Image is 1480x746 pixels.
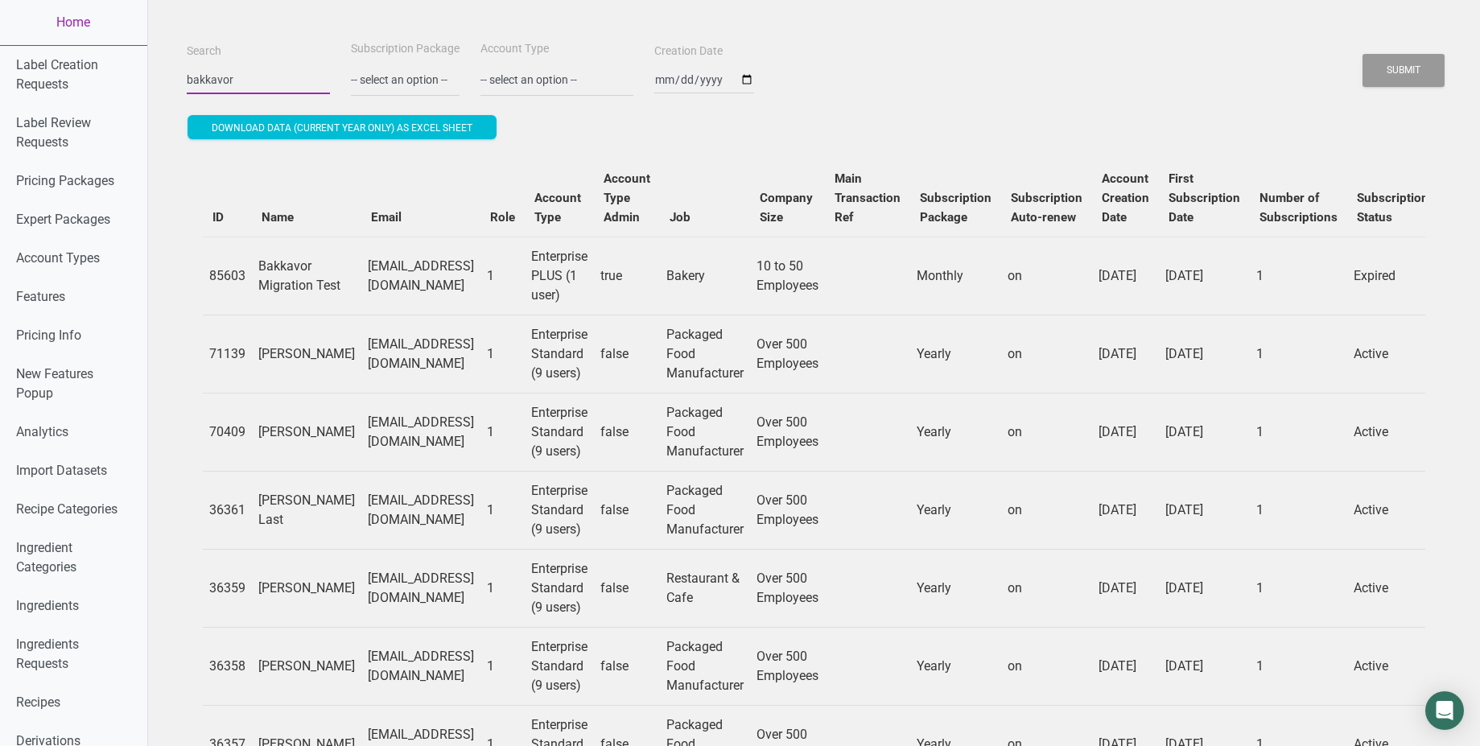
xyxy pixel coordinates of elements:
[525,627,594,705] td: Enterprise Standard (9 users)
[760,191,813,225] b: Company Size
[1347,393,1438,471] td: Active
[525,471,594,549] td: Enterprise Standard (9 users)
[660,393,750,471] td: Packaged Food Manufacturer
[910,549,1001,627] td: Yearly
[1092,393,1159,471] td: [DATE]
[212,210,224,225] b: ID
[1011,191,1082,225] b: Subscription Auto-renew
[480,471,525,549] td: 1
[1159,627,1250,705] td: [DATE]
[361,627,480,705] td: [EMAIL_ADDRESS][DOMAIN_NAME]
[910,393,1001,471] td: Yearly
[594,393,660,471] td: false
[1001,315,1092,393] td: on
[660,315,750,393] td: Packaged Food Manufacturer
[525,393,594,471] td: Enterprise Standard (9 users)
[1250,315,1347,393] td: 1
[750,393,825,471] td: Over 500 Employees
[525,549,594,627] td: Enterprise Standard (9 users)
[525,315,594,393] td: Enterprise Standard (9 users)
[203,315,252,393] td: 71139
[750,471,825,549] td: Over 500 Employees
[480,549,525,627] td: 1
[1347,471,1438,549] td: Active
[1347,549,1438,627] td: Active
[361,471,480,549] td: [EMAIL_ADDRESS][DOMAIN_NAME]
[594,549,660,627] td: false
[534,191,581,225] b: Account Type
[1425,691,1464,730] div: Open Intercom Messenger
[910,471,1001,549] td: Yearly
[1001,549,1092,627] td: on
[361,315,480,393] td: [EMAIL_ADDRESS][DOMAIN_NAME]
[1159,549,1250,627] td: [DATE]
[660,627,750,705] td: Packaged Food Manufacturer
[1250,471,1347,549] td: 1
[187,43,221,60] label: Search
[1159,315,1250,393] td: [DATE]
[1357,191,1428,225] b: Subscription Status
[910,237,1001,315] td: Monthly
[750,315,825,393] td: Over 500 Employees
[1347,237,1438,315] td: Expired
[654,43,723,60] label: Creation Date
[1001,627,1092,705] td: on
[670,210,691,225] b: Job
[203,627,252,705] td: 36358
[1001,237,1092,315] td: on
[212,122,472,134] span: Download data (current year only) as excel sheet
[1159,393,1250,471] td: [DATE]
[490,210,515,225] b: Role
[660,237,750,315] td: Bakery
[1250,549,1347,627] td: 1
[1169,171,1240,225] b: First Subscription Date
[660,471,750,549] td: Packaged Food Manufacturer
[1250,393,1347,471] td: 1
[1363,54,1445,87] button: Submit
[361,549,480,627] td: [EMAIL_ADDRESS][DOMAIN_NAME]
[203,549,252,627] td: 36359
[604,171,650,225] b: Account Type Admin
[1092,315,1159,393] td: [DATE]
[750,549,825,627] td: Over 500 Employees
[480,41,549,57] label: Account Type
[660,549,750,627] td: Restaurant & Cafe
[252,237,361,315] td: Bakkavor Migration Test
[1347,627,1438,705] td: Active
[1092,237,1159,315] td: [DATE]
[1250,627,1347,705] td: 1
[910,315,1001,393] td: Yearly
[1159,471,1250,549] td: [DATE]
[252,315,361,393] td: [PERSON_NAME]
[203,393,252,471] td: 70409
[203,237,252,315] td: 85603
[262,210,294,225] b: Name
[594,315,660,393] td: false
[1259,191,1338,225] b: Number of Subscriptions
[594,471,660,549] td: false
[252,549,361,627] td: [PERSON_NAME]
[1092,471,1159,549] td: [DATE]
[252,627,361,705] td: [PERSON_NAME]
[351,41,460,57] label: Subscription Package
[203,471,252,549] td: 36361
[594,237,660,315] td: true
[750,627,825,705] td: Over 500 Employees
[1159,237,1250,315] td: [DATE]
[361,237,480,315] td: [EMAIL_ADDRESS][DOMAIN_NAME]
[188,115,497,139] button: Download data (current year only) as excel sheet
[480,393,525,471] td: 1
[361,393,480,471] td: [EMAIL_ADDRESS][DOMAIN_NAME]
[1092,627,1159,705] td: [DATE]
[750,237,825,315] td: 10 to 50 Employees
[1092,549,1159,627] td: [DATE]
[1001,471,1092,549] td: on
[525,237,594,315] td: Enterprise PLUS (1 user)
[1001,393,1092,471] td: on
[480,627,525,705] td: 1
[480,315,525,393] td: 1
[1102,171,1149,225] b: Account Creation Date
[252,393,361,471] td: [PERSON_NAME]
[1347,315,1438,393] td: Active
[835,171,901,225] b: Main Transaction Ref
